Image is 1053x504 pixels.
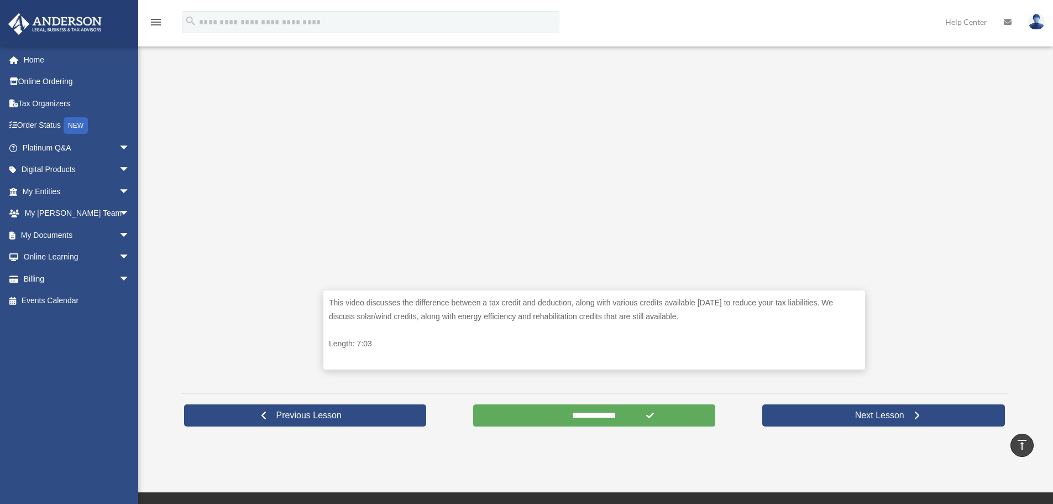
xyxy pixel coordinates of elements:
[1015,438,1029,451] i: vertical_align_top
[119,246,141,269] span: arrow_drop_down
[185,15,197,27] i: search
[119,159,141,181] span: arrow_drop_down
[8,92,146,115] a: Tax Organizers
[8,180,146,202] a: My Entitiesarrow_drop_down
[119,268,141,290] span: arrow_drop_down
[8,137,146,159] a: Platinum Q&Aarrow_drop_down
[149,19,163,29] a: menu
[5,13,105,35] img: Anderson Advisors Platinum Portal
[329,337,860,351] p: Length: 7:03
[119,137,141,159] span: arrow_drop_down
[184,404,427,427] a: Previous Lesson
[119,180,141,203] span: arrow_drop_down
[846,410,913,421] span: Next Lesson
[8,268,146,290] a: Billingarrow_drop_down
[329,296,860,323] p: This video discusses the difference between a tax credit and deduction, along with various credit...
[119,224,141,247] span: arrow_drop_down
[8,246,146,268] a: Online Learningarrow_drop_down
[8,71,146,93] a: Online Ordering
[8,224,146,246] a: My Documentsarrow_drop_down
[8,290,146,312] a: Events Calendar
[1028,14,1045,30] img: User Pic
[8,115,146,137] a: Order StatusNEW
[149,15,163,29] i: menu
[8,159,146,181] a: Digital Productsarrow_drop_down
[1010,434,1034,457] a: vertical_align_top
[8,49,146,71] a: Home
[762,404,1005,427] a: Next Lesson
[268,410,350,421] span: Previous Lesson
[8,202,146,225] a: My [PERSON_NAME] Teamarrow_drop_down
[119,202,141,225] span: arrow_drop_down
[64,117,88,134] div: NEW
